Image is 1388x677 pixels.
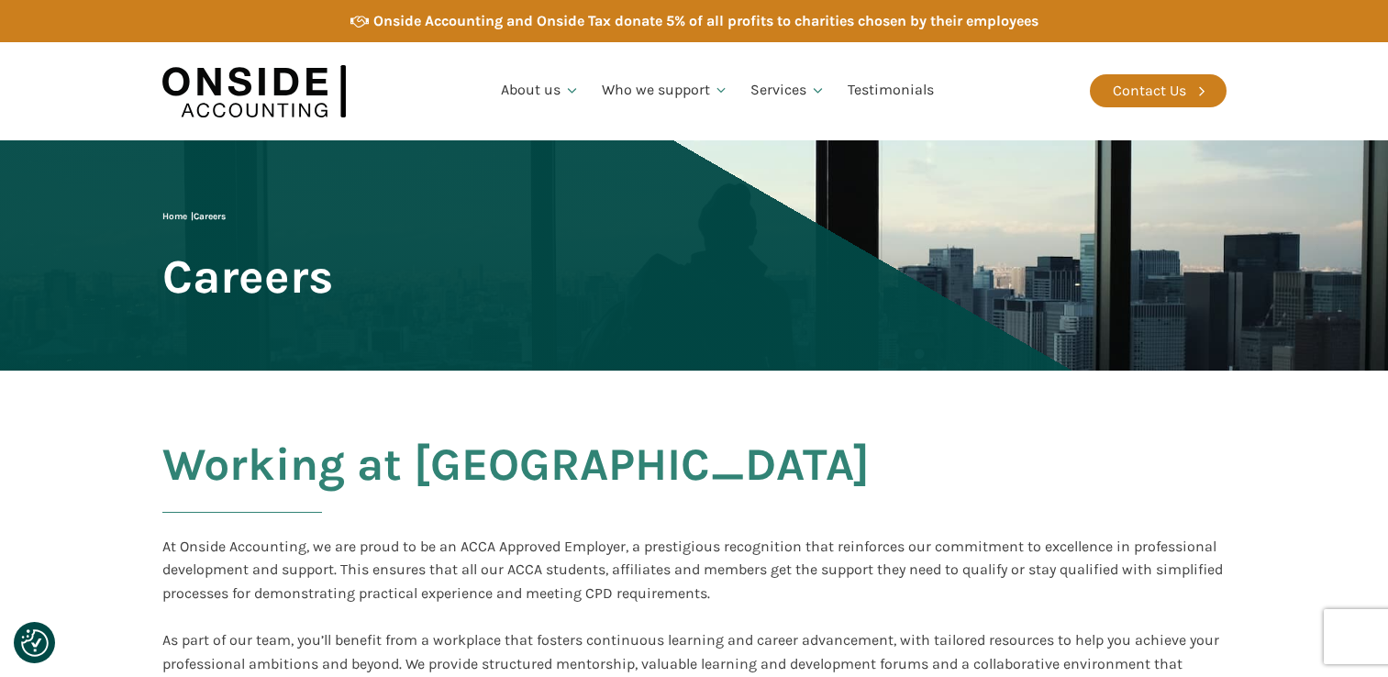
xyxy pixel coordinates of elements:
img: Revisit consent button [21,629,49,657]
span: | [162,211,226,222]
span: Careers [194,211,226,222]
a: Who we support [591,60,740,122]
img: Onside Accounting [162,56,346,127]
div: Contact Us [1113,79,1186,103]
a: Services [739,60,837,122]
span: Careers [162,251,333,302]
a: Home [162,211,187,222]
a: Testimonials [837,60,945,122]
button: Consent Preferences [21,629,49,657]
div: Onside Accounting and Onside Tax donate 5% of all profits to charities chosen by their employees [373,9,1038,33]
h2: Working at [GEOGRAPHIC_DATA] [162,439,870,535]
a: About us [490,60,591,122]
a: Contact Us [1090,74,1227,107]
